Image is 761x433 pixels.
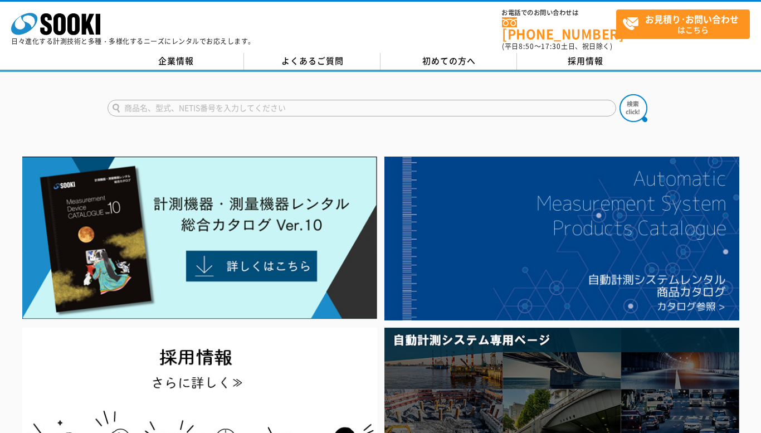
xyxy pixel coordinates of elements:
a: 採用情報 [517,53,653,70]
a: [PHONE_NUMBER] [502,17,616,40]
input: 商品名、型式、NETIS番号を入力してください [108,100,616,116]
span: 17:30 [541,41,561,51]
img: 自動計測システムカタログ [384,157,739,320]
span: お電話でのお問い合わせは [502,9,616,16]
img: btn_search.png [619,94,647,122]
a: お見積り･お問い合わせはこちら [616,9,750,39]
a: よくあるご質問 [244,53,380,70]
strong: お見積り･お問い合わせ [645,12,739,26]
img: Catalog Ver10 [22,157,377,319]
span: 初めての方へ [422,55,476,67]
span: (平日 ～ 土日、祝日除く) [502,41,612,51]
a: 初めての方へ [380,53,517,70]
span: 8:50 [519,41,534,51]
a: 企業情報 [108,53,244,70]
span: はこちら [622,10,749,38]
p: 日々進化する計測技術と多種・多様化するニーズにレンタルでお応えします。 [11,38,255,45]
